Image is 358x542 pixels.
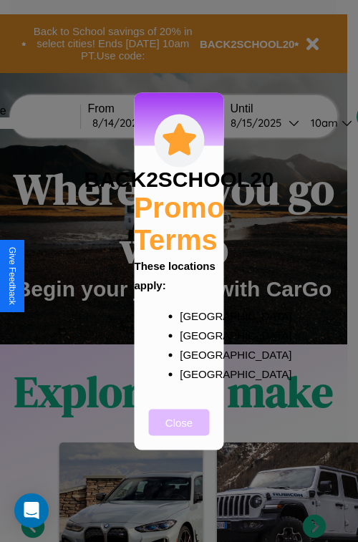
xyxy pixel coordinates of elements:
[149,409,210,435] button: Close
[180,306,207,325] p: [GEOGRAPHIC_DATA]
[180,344,207,364] p: [GEOGRAPHIC_DATA]
[180,364,207,383] p: [GEOGRAPHIC_DATA]
[7,247,17,305] div: Give Feedback
[134,191,225,256] h2: Promo Terms
[14,493,49,528] div: Open Intercom Messenger
[180,325,207,344] p: [GEOGRAPHIC_DATA]
[84,167,274,191] h3: BACK2SCHOOL20
[135,259,216,291] b: These locations apply:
